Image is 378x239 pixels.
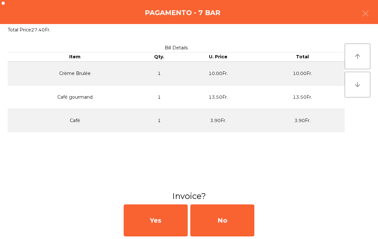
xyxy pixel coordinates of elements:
[354,81,361,88] i: arrow_downward
[8,53,142,62] th: Item
[176,85,260,109] td: 13.50Fr.
[142,109,176,132] td: 1
[345,72,370,97] button: arrow_downward
[8,85,142,109] td: Café gourmand
[8,62,142,86] td: Crème Brulée
[176,62,260,86] td: 10.00Fr.
[260,85,345,109] td: 13.50Fr.
[260,62,345,86] td: 10.00Fr.
[8,27,31,33] span: Total Price
[8,109,142,132] td: Café
[142,53,176,62] th: Qty.
[354,53,361,60] i: arrow_upward
[5,190,373,202] h3: Invoice?
[31,27,50,33] span: 27.40Fr.
[142,85,176,109] td: 1
[142,62,176,86] td: 1
[260,53,345,62] th: Total
[165,45,188,51] span: Bill Details
[124,204,188,236] div: Yes
[145,8,220,18] h4: Pagamento - 7 BAR
[345,44,370,69] button: arrow_upward
[260,109,345,132] td: 3.90Fr.
[176,53,260,62] th: U. Price
[176,109,260,132] td: 3.90Fr.
[190,204,254,236] div: No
